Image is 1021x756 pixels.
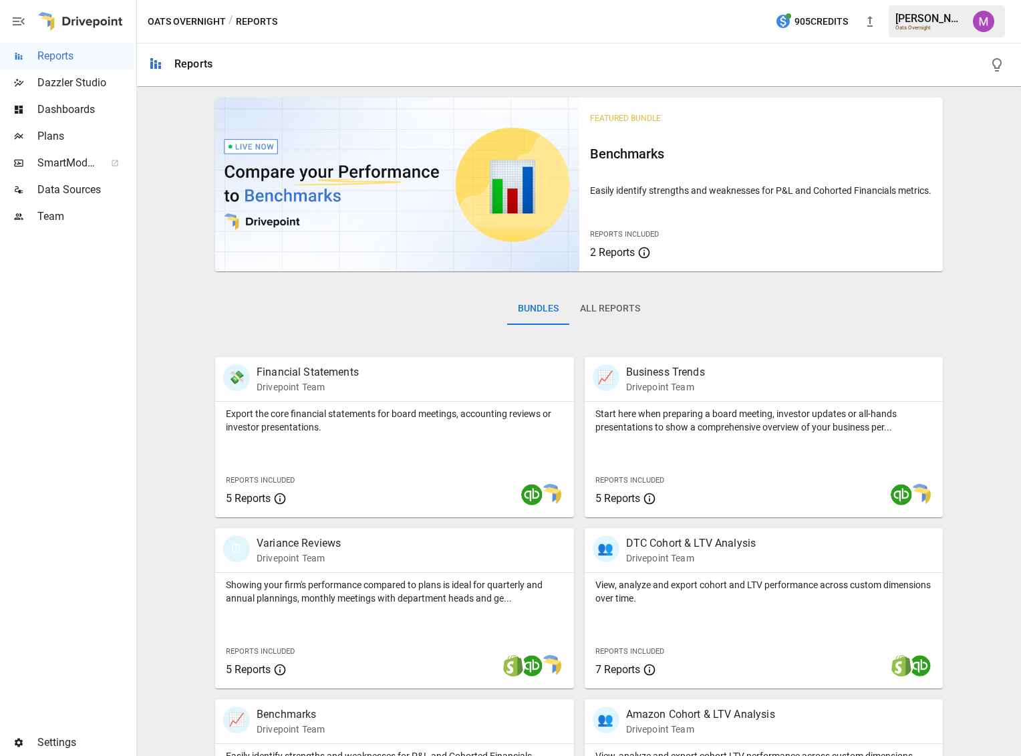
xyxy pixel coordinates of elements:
[965,3,1002,40] button: Umer Muhammed
[857,8,883,35] button: New version available, click to update!
[226,407,563,434] p: Export the core financial statements for board meetings, accounting reviews or investor presentat...
[895,12,965,25] div: [PERSON_NAME]
[626,364,705,380] p: Business Trends
[595,663,640,676] span: 7 Reports
[226,663,271,676] span: 5 Reports
[226,647,295,656] span: Reports Included
[257,723,325,736] p: Drivepoint Team
[626,723,775,736] p: Drivepoint Team
[223,707,250,733] div: 📈
[540,484,561,505] img: smart model
[593,535,619,562] div: 👥
[257,535,341,551] p: Variance Reviews
[148,13,226,30] button: Oats Overnight
[37,209,134,225] span: Team
[174,57,212,70] div: Reports
[909,655,931,676] img: quickbooks
[37,48,134,64] span: Reports
[37,75,134,91] span: Dazzler Studio
[590,230,659,239] span: Reports Included
[590,114,661,123] span: Featured Bundle
[590,184,933,197] p: Easily identify strengths and weaknesses for P&L and Cohorted Financials metrics.
[257,364,359,380] p: Financial Statements
[37,155,96,171] span: SmartModel
[37,128,134,144] span: Plans
[891,484,912,505] img: quickbooks
[626,707,775,723] p: Amazon Cohort & LTV Analysis
[257,707,325,723] p: Benchmarks
[521,484,543,505] img: quickbooks
[794,13,848,30] span: 905 Credits
[590,143,933,164] h6: Benchmarks
[215,98,579,271] img: video thumbnail
[595,647,664,656] span: Reports Included
[595,578,933,605] p: View, analyze and export cohort and LTV performance across custom dimensions over time.
[626,380,705,394] p: Drivepoint Team
[540,655,561,676] img: smart model
[229,13,233,30] div: /
[37,102,134,118] span: Dashboards
[223,364,250,391] div: 💸
[226,492,271,505] span: 5 Reports
[593,707,619,733] div: 👥
[593,364,619,391] div: 📈
[96,153,105,170] span: ™
[590,246,635,259] span: 2 Reports
[973,11,994,32] img: Umer Muhammed
[891,655,912,676] img: shopify
[257,380,359,394] p: Drivepoint Team
[595,407,933,434] p: Start here when preparing a board meeting, investor updates or all-hands presentations to show a ...
[895,25,965,31] div: Oats Overnight
[226,578,563,605] p: Showing your firm's performance compared to plans is ideal for quarterly and annual plannings, mo...
[226,476,295,485] span: Reports Included
[37,182,134,198] span: Data Sources
[507,293,569,325] button: Bundles
[37,735,134,751] span: Settings
[502,655,524,676] img: shopify
[770,9,853,34] button: 905Credits
[569,293,651,325] button: All Reports
[257,551,341,565] p: Drivepoint Team
[626,535,756,551] p: DTC Cohort & LTV Analysis
[223,535,250,562] div: 🗓
[521,655,543,676] img: quickbooks
[626,551,756,565] p: Drivepoint Team
[595,476,664,485] span: Reports Included
[909,484,931,505] img: smart model
[595,492,640,505] span: 5 Reports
